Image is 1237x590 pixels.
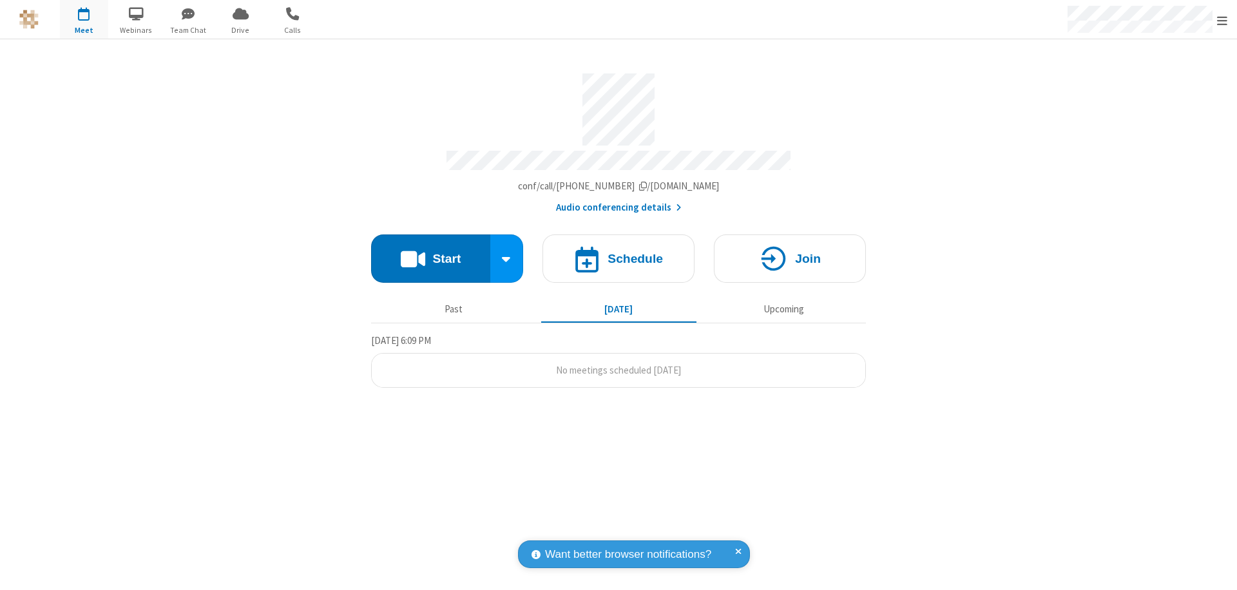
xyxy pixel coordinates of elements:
[371,64,866,215] section: Account details
[714,234,866,283] button: Join
[795,252,821,265] h4: Join
[371,333,866,388] section: Today's Meetings
[371,334,431,347] span: [DATE] 6:09 PM
[112,24,160,36] span: Webinars
[545,546,711,563] span: Want better browser notifications?
[556,364,681,376] span: No meetings scheduled [DATE]
[216,24,265,36] span: Drive
[19,10,39,29] img: QA Selenium DO NOT DELETE OR CHANGE
[608,252,663,265] h4: Schedule
[269,24,317,36] span: Calls
[371,234,490,283] button: Start
[542,234,695,283] button: Schedule
[518,180,720,192] span: Copy my meeting room link
[376,297,532,321] button: Past
[556,200,682,215] button: Audio conferencing details
[432,252,461,265] h4: Start
[518,179,720,194] button: Copy my meeting room linkCopy my meeting room link
[706,297,861,321] button: Upcoming
[60,24,108,36] span: Meet
[541,297,696,321] button: [DATE]
[490,234,524,283] div: Start conference options
[164,24,213,36] span: Team Chat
